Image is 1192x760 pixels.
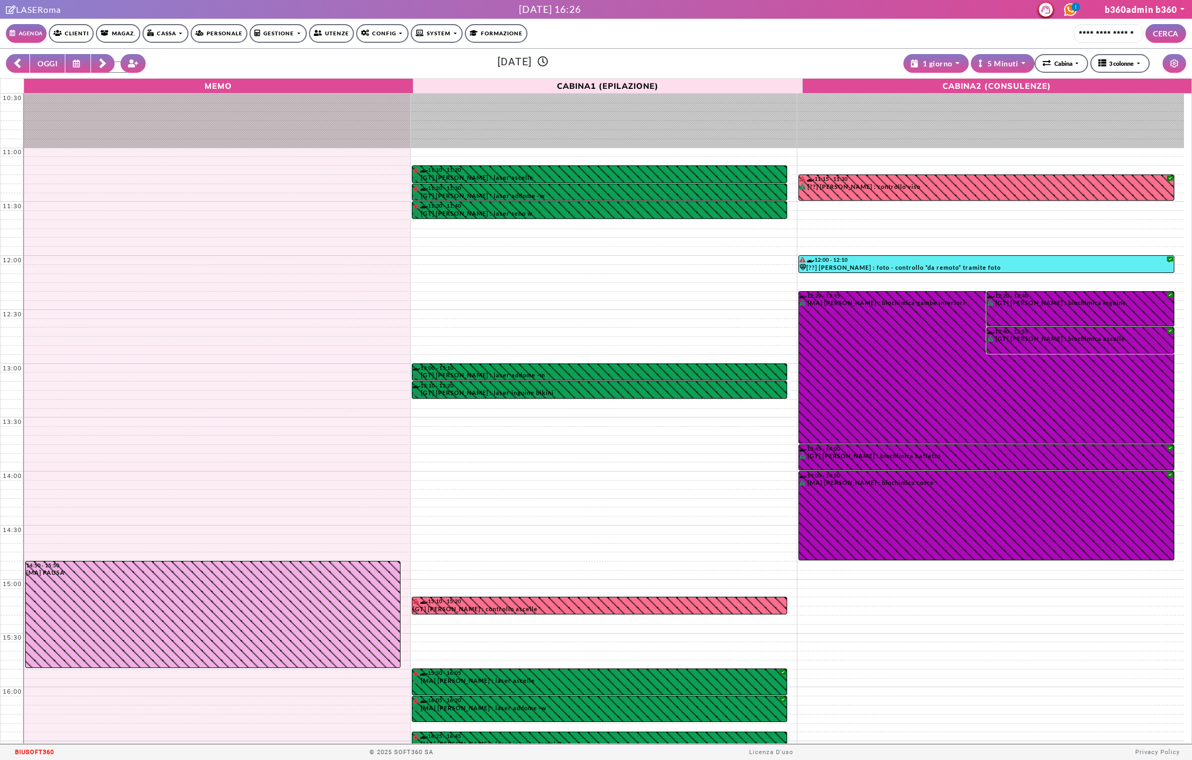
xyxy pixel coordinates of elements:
div: 11:30 [1,202,24,210]
div: [GT] [PERSON_NAME] : laser seno w [413,210,786,218]
i: PAGATO [413,193,421,199]
div: 12:40 - 12:55 [987,328,1173,335]
input: Cerca cliente... [1074,24,1143,43]
div: 13:10 - 13:20 [413,382,786,389]
i: PAGATO [799,184,808,189]
div: [MA] PAUSA [26,569,399,576]
i: Il cliente ha degli insoluti [413,733,419,739]
a: Licenza D'uso [749,749,793,756]
i: Il cliente ha degli insoluti [413,670,419,675]
div: [GT] [PERSON_NAME] : laser inguine bikini [413,389,786,398]
div: 5 Minuti [978,58,1018,69]
div: 15:50 - 16:05 [413,670,786,677]
div: 15:30 [1,634,24,641]
div: 11:15 - 11:30 [799,176,1173,183]
div: 1 giorno [911,58,953,69]
div: 16:30 [1,742,24,749]
i: Il cliente ha degli insoluti [413,167,419,172]
a: Formazione [465,24,527,43]
i: PAGATO [799,453,808,459]
a: Personale [191,24,247,43]
i: PAGATO [413,390,421,396]
span: CABINA2 (consulenze) [805,80,1189,91]
i: PAGATO [987,300,995,306]
div: [MA] [PERSON_NAME] : laser inguine completo [413,740,786,750]
div: 12:30 [1,310,24,318]
a: Magaz. [96,24,140,43]
i: Il cliente ha degli insoluti [413,697,419,703]
div: 10:30 [1,94,24,102]
button: OGGI [29,54,65,73]
i: PAGATO [413,678,421,683]
div: 14:50 - 15:50 [26,562,399,568]
i: PAGATO [413,210,421,216]
button: Crea nuovo contatto rapido [120,54,146,73]
a: SYSTEM [411,24,463,43]
i: PAGATO [987,336,995,341]
div: 15:00 [1,580,24,588]
a: Clicca per andare alla pagina di firmaLASERoma [6,4,61,14]
span: Memo [27,80,410,91]
i: PAGATO [799,480,808,485]
a: Clienti [49,24,94,43]
div: [GT] [PERSON_NAME] : controllo ascelle [413,605,786,614]
i: PAGATO [413,372,421,378]
div: 11:20 - 11:30 [413,185,786,192]
div: [GT] [PERSON_NAME] : biochimica ascelle [987,335,1173,345]
a: Config [356,24,409,43]
div: 16:00 [1,688,24,695]
div: 12:20 - 12:40 [987,292,1173,299]
div: [GT] [PERSON_NAME] : biochimica inguine [987,299,1173,309]
a: Gestione [250,24,306,43]
div: 11:00 [1,148,24,156]
div: 16:25 - 16:45 [413,733,786,740]
div: 14:30 [1,526,24,534]
i: Clicca per andare alla pagina di firma [6,5,16,14]
div: 13:30 [1,418,24,425]
div: [DATE] 16:26 [519,2,581,17]
div: [GT] [PERSON_NAME] : biochimica baffetto [799,452,1173,462]
div: [GT] [PERSON_NAME] : laser addome -w [413,192,786,200]
div: [MA] [PERSON_NAME] : biochimica gambe inferiori [799,299,1173,309]
div: [??] [PERSON_NAME] : foto - controllo *da remoto* tramite foto [799,264,1173,272]
a: Privacy Policy [1135,749,1180,756]
button: CERCA [1145,24,1186,43]
div: 11:30 - 11:40 [413,202,786,209]
div: 14:00 - 14:50 [799,472,1173,478]
i: Il cliente ha degli insoluti [413,185,419,191]
div: 13:00 [1,364,24,372]
i: Il cliente ha degli insoluti [413,203,419,208]
div: 15:10 - 15:20 [413,598,786,605]
div: 11:10 - 11:20 [413,166,786,173]
div: [??] [PERSON_NAME] : controllo viso [799,183,1173,193]
i: Il cliente ha degli insoluti [413,598,419,604]
div: [GT] [PERSON_NAME] : laser ascelle [413,174,786,183]
a: b360admin b360 [1105,4,1186,14]
div: 14:00 [1,472,24,480]
i: PAGATO [413,174,421,180]
i: Categoria cliente: Diamante [799,264,806,271]
a: Utenze [309,24,354,43]
div: 13:45 - 14:00 [799,445,1173,452]
div: [MA] [PERSON_NAME] : laser addome -w [413,704,786,715]
div: 12:20 - 13:45 [799,292,1173,299]
div: [GT] [PERSON_NAME] : laser addome -m [413,371,786,380]
i: PAGATO [413,741,421,747]
i: PAGATO [413,705,421,711]
i: Il cliente ha degli insoluti [799,176,805,181]
a: Cassa [142,24,188,43]
i: Il cliente ha degli insoluti [799,257,805,262]
div: 12:00 [1,256,24,264]
a: Agenda [6,24,47,43]
h3: [DATE] [152,56,894,69]
i: PAGATO [799,300,808,306]
div: [MA] [PERSON_NAME] : laser ascelle [413,677,786,687]
div: [MA] [PERSON_NAME] : biochimica cosce [799,479,1173,489]
div: 13:00 - 13:10 [413,364,786,371]
div: 16:05 - 16:20 [413,697,786,704]
span: CABINA1 (epilazione) [416,80,799,91]
div: 12:00 - 12:10 [799,256,1173,263]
